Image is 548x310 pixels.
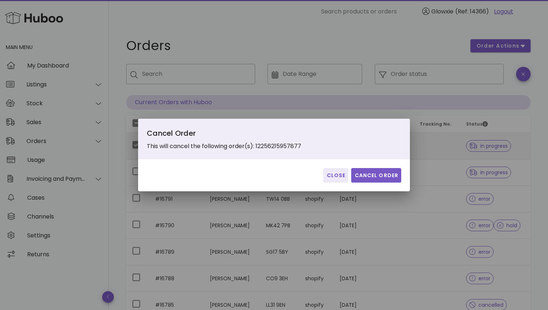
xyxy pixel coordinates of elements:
[147,127,310,142] div: Cancel Order
[354,172,398,179] span: Cancel Order
[326,172,345,179] span: Close
[323,168,348,183] button: Close
[147,127,310,151] div: This will cancel the following order(s): 12256215957877
[351,168,401,183] button: Cancel Order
